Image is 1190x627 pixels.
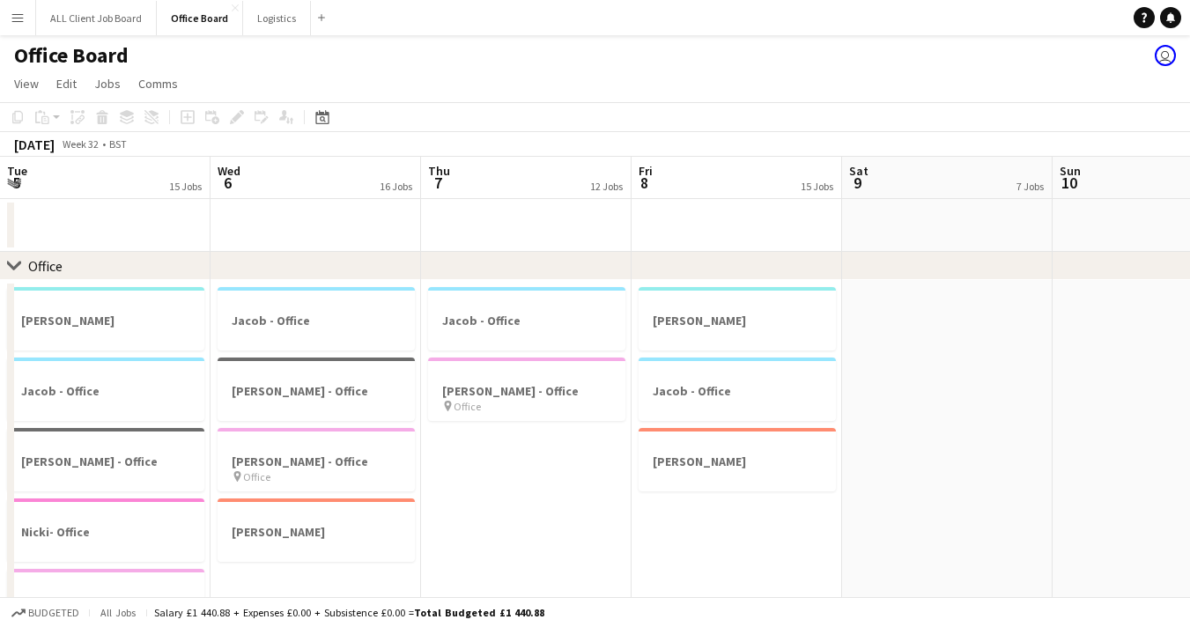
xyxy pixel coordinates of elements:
h3: [PERSON_NAME] [218,524,415,540]
h3: [PERSON_NAME] - Office [218,383,415,399]
span: 6 [215,173,240,193]
h3: Jacob - Office [639,383,836,399]
span: Comms [138,76,178,92]
app-user-avatar: Nicole Palmer [1155,45,1176,66]
a: Jobs [87,72,128,95]
span: View [14,76,39,92]
span: 9 [846,173,868,193]
button: Office Board [157,1,243,35]
app-job-card: [PERSON_NAME] - Office Office [428,358,625,421]
h3: Jacob - Office [7,383,204,399]
app-job-card: [PERSON_NAME] [218,498,415,562]
div: Salary £1 440.88 + Expenses £0.00 + Subsistence £0.00 = [154,606,544,619]
span: Thu [428,163,450,179]
app-job-card: [PERSON_NAME] [639,428,836,491]
h3: [PERSON_NAME] [639,313,836,328]
h3: [PERSON_NAME] - Office [218,454,415,469]
span: 5 [4,173,27,193]
div: BST [109,137,127,151]
a: View [7,72,46,95]
span: Edit [56,76,77,92]
span: All jobs [97,606,139,619]
span: Fri [639,163,653,179]
app-job-card: [PERSON_NAME] - Office Office [218,428,415,491]
h3: Jacob - Office [218,313,415,328]
h1: Office Board [14,42,129,69]
button: ALL Client Job Board [36,1,157,35]
app-job-card: Jacob - Office [639,358,836,421]
app-job-card: Jacob - Office [7,358,204,421]
div: 12 Jobs [590,180,623,193]
app-job-card: [PERSON_NAME] - Office [218,358,415,421]
span: Sat [849,163,868,179]
button: Logistics [243,1,311,35]
h3: [PERSON_NAME] - Office [7,454,204,469]
a: Comms [131,72,185,95]
div: Office [28,257,63,275]
div: 16 Jobs [380,180,412,193]
span: Office [243,470,270,483]
h3: Nicki- Office [7,524,204,540]
span: 10 [1057,173,1081,193]
span: Sun [1060,163,1081,179]
button: Budgeted [9,603,82,623]
app-job-card: [PERSON_NAME] - Office [7,428,204,491]
app-job-card: Nicki- Office [7,498,204,562]
div: [DATE] [14,136,55,153]
span: Total Budgeted £1 440.88 [414,606,544,619]
span: 8 [636,173,653,193]
h3: [PERSON_NAME] [7,313,204,328]
h3: Jacob - Office [428,313,625,328]
span: Wed [218,163,240,179]
span: Budgeted [28,607,79,619]
div: 15 Jobs [801,180,833,193]
div: 7 Jobs [1016,180,1044,193]
app-job-card: Jacob - Office [218,287,415,350]
app-job-card: [PERSON_NAME] [639,287,836,350]
a: Edit [49,72,84,95]
span: Office [454,400,481,413]
h3: [PERSON_NAME] - Office [428,383,625,399]
span: Jobs [94,76,121,92]
app-job-card: Jacob - Office [428,287,625,350]
app-job-card: [PERSON_NAME] [7,287,204,350]
h3: [PERSON_NAME] [639,454,836,469]
span: Tue [7,163,27,179]
span: Week 32 [58,137,102,151]
div: 15 Jobs [169,180,202,193]
span: 7 [425,173,450,193]
h3: [PERSON_NAME] - Office [7,594,204,610]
